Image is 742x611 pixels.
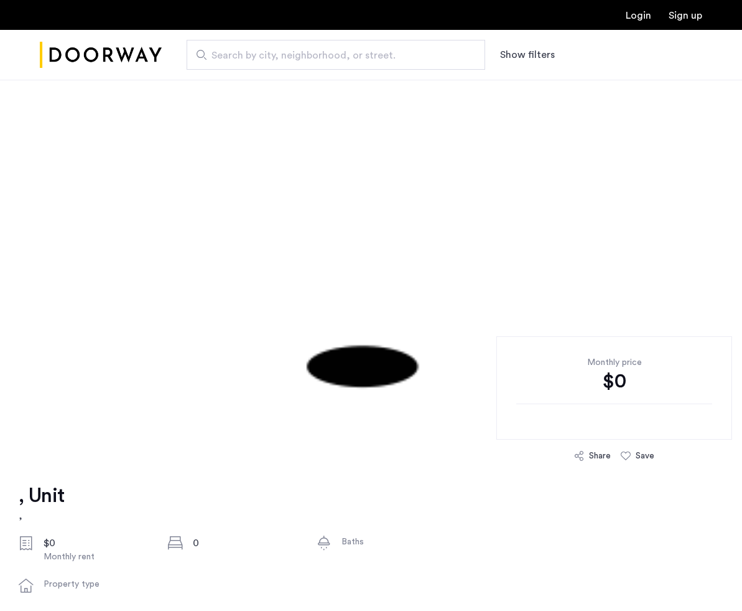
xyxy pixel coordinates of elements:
a: Cazamio Logo [40,32,162,78]
div: Monthly price [516,356,712,369]
div: $0 [516,369,712,394]
img: logo [40,32,162,78]
div: Baths [341,536,446,548]
img: 1.gif [134,80,609,453]
span: Search by city, neighborhood, or street. [211,48,450,63]
div: Property type [44,578,148,590]
div: $0 [44,536,148,551]
div: Monthly rent [44,551,148,563]
div: Save [636,450,654,462]
a: Login [626,11,651,21]
a: , Unit, [19,483,64,523]
div: Share [589,450,611,462]
div: 0 [193,536,297,551]
input: Apartment Search [187,40,485,70]
button: Show or hide filters [500,47,555,62]
h2: , [19,508,64,523]
h1: , Unit [19,483,64,508]
a: Registration [669,11,702,21]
